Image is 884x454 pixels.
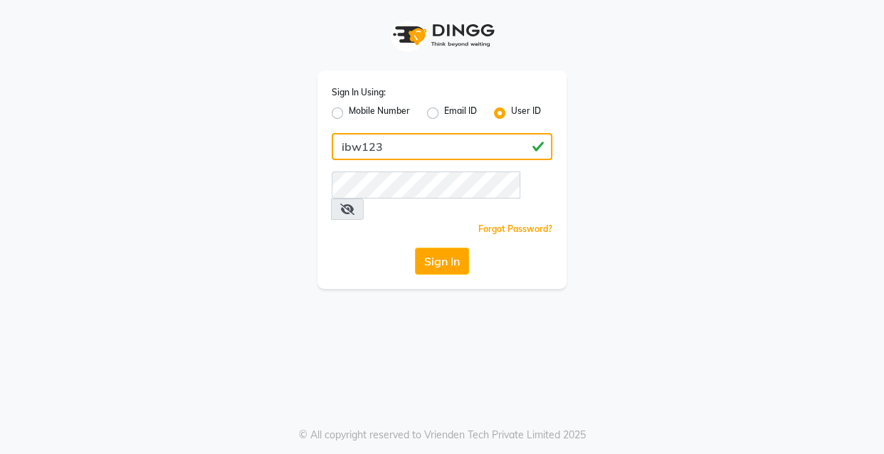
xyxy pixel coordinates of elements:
label: Mobile Number [349,105,410,122]
label: Email ID [444,105,477,122]
input: Username [332,171,520,199]
input: Username [332,133,552,160]
button: Sign In [415,248,469,275]
img: logo1.svg [385,14,499,56]
label: User ID [511,105,541,122]
label: Sign In Using: [332,86,386,99]
a: Forgot Password? [478,223,552,234]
